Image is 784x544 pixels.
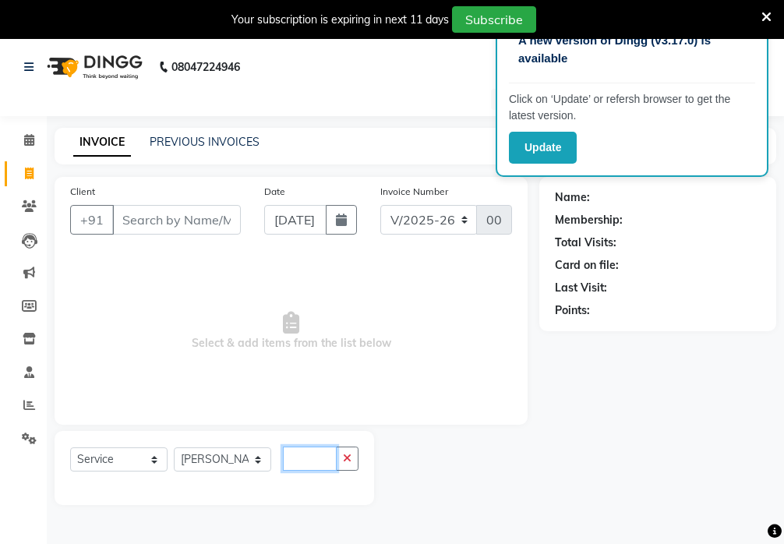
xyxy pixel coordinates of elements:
[171,45,240,89] b: 08047224946
[70,185,95,199] label: Client
[509,91,755,124] p: Click on ‘Update’ or refersh browser to get the latest version.
[555,302,590,319] div: Points:
[518,32,746,67] p: A new version of Dingg (v3.17.0) is available
[555,212,623,228] div: Membership:
[555,280,607,296] div: Last Visit:
[150,135,260,149] a: PREVIOUS INVOICES
[40,45,147,89] img: logo
[509,132,577,164] button: Update
[264,185,285,199] label: Date
[70,253,512,409] span: Select & add items from the list below
[231,12,449,28] div: Your subscription is expiring in next 11 days
[283,447,337,471] input: Search or Scan
[452,6,536,33] button: Subscribe
[70,205,114,235] button: +91
[555,257,619,274] div: Card on file:
[555,189,590,206] div: Name:
[112,205,241,235] input: Search by Name/Mobile/Email/Code
[73,129,131,157] a: INVOICE
[380,185,448,199] label: Invoice Number
[555,235,616,251] div: Total Visits:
